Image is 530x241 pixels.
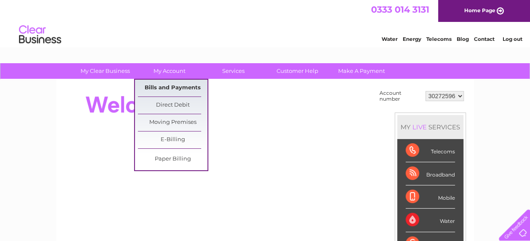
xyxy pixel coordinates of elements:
a: Water [382,36,398,42]
a: Services [199,63,268,79]
img: logo.png [19,22,62,48]
a: Moving Premises [138,114,207,131]
div: Water [406,209,455,232]
a: Log out [502,36,522,42]
a: Bills and Payments [138,80,207,96]
div: Clear Business is a trading name of Verastar Limited (registered in [GEOGRAPHIC_DATA] No. 3667643... [66,5,465,41]
div: Broadband [406,162,455,185]
a: Contact [474,36,495,42]
a: Paper Billing [138,151,207,168]
div: MY SERVICES [397,115,463,139]
a: Telecoms [426,36,452,42]
a: Make A Payment [327,63,396,79]
a: My Clear Business [70,63,140,79]
div: Telecoms [406,139,455,162]
a: Blog [457,36,469,42]
div: Mobile [406,185,455,209]
a: E-Billing [138,131,207,148]
a: My Account [135,63,204,79]
a: Direct Debit [138,97,207,114]
div: LIVE [411,123,428,131]
a: Customer Help [263,63,332,79]
a: Energy [403,36,421,42]
a: 0333 014 3131 [371,4,429,15]
td: Account number [377,88,423,104]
